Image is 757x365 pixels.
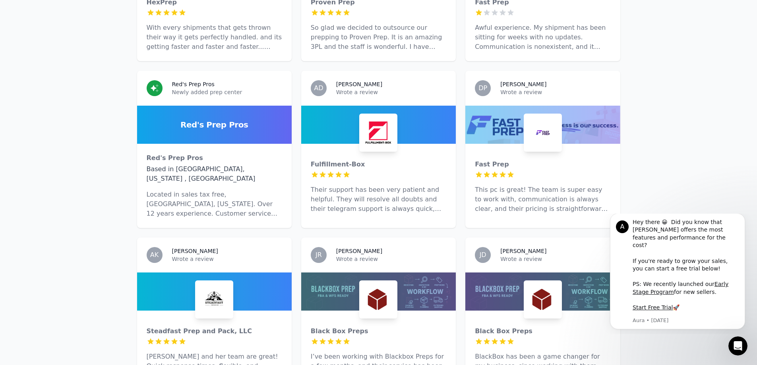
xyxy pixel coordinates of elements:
[336,88,446,96] p: Wrote a review
[35,103,141,110] p: Message from Aura, sent 1w ago
[147,164,282,183] div: Based in [GEOGRAPHIC_DATA], [US_STATE] , [GEOGRAPHIC_DATA]
[525,282,560,317] img: Black Box Preps
[311,160,446,169] div: Fulfillment-Box
[311,326,446,336] div: Black Box Preps
[475,23,610,52] p: Awful experience. My shipment has been sitting for weeks with no updates. Communication is nonexi...
[147,190,282,218] p: Located in sales tax free, [GEOGRAPHIC_DATA], [US_STATE]. Over 12 years experience. Customer serv...
[147,153,282,163] div: Red's Prep Pros
[500,247,546,255] h3: [PERSON_NAME]
[35,5,141,98] div: Hey there 😀 Did you know that [PERSON_NAME] offers the most features and performance for the cost...
[500,80,546,88] h3: [PERSON_NAME]
[172,80,215,88] h3: Red's Prep Pros
[172,247,218,255] h3: [PERSON_NAME]
[525,115,560,150] img: Fast Prep
[475,160,610,169] div: Fast Prep
[336,80,382,88] h3: [PERSON_NAME]
[35,5,141,102] div: Message content
[314,85,323,91] span: AD
[598,214,757,334] iframe: Intercom notifications message
[500,255,610,263] p: Wrote a review
[475,185,610,214] p: This pc is great! The team is super easy to work with, communication is always clear, and their p...
[18,7,31,19] div: Profile image for Aura
[336,255,446,263] p: Wrote a review
[465,71,620,228] a: DP[PERSON_NAME]Wrote a reviewFast PrepFast PrepThis pc is great! The team is super easy to work w...
[150,252,159,258] span: AK
[500,88,610,96] p: Wrote a review
[137,71,292,228] a: Red's Prep ProsNewly added prep centerRed's Prep ProsRed's Prep ProsBased in [GEOGRAPHIC_DATA], [...
[180,119,248,130] span: Red's Prep Pros
[301,71,456,228] a: AD[PERSON_NAME]Wrote a reviewFulfillment-BoxFulfillment-BoxTheir support has been very patient an...
[197,282,232,317] img: Steadfast Prep and Pack, LLC
[35,91,75,97] a: Start Free Trial
[361,115,396,150] img: Fulfillment-Box
[361,282,396,317] img: Black Box Preps
[147,326,282,336] div: Steadfast Prep and Pack, LLC
[172,255,282,263] p: Wrote a review
[336,247,382,255] h3: [PERSON_NAME]
[316,252,322,258] span: JR
[147,23,282,52] p: With every shipments that gets thrown their way it gets perfectly handled. and its getting faster...
[311,185,446,214] p: Their support has been very patient and helpful. They will resolve all doubts and their telegram ...
[172,88,282,96] p: Newly added prep center
[311,23,446,52] p: So glad we decided to outsource our prepping to Proven Prep. It is an amazing 3PL and the staff i...
[480,252,486,258] span: JD
[475,326,610,336] div: Black Box Preps
[478,85,487,91] span: DP
[75,91,81,97] b: 🚀
[728,336,747,355] iframe: Intercom live chat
